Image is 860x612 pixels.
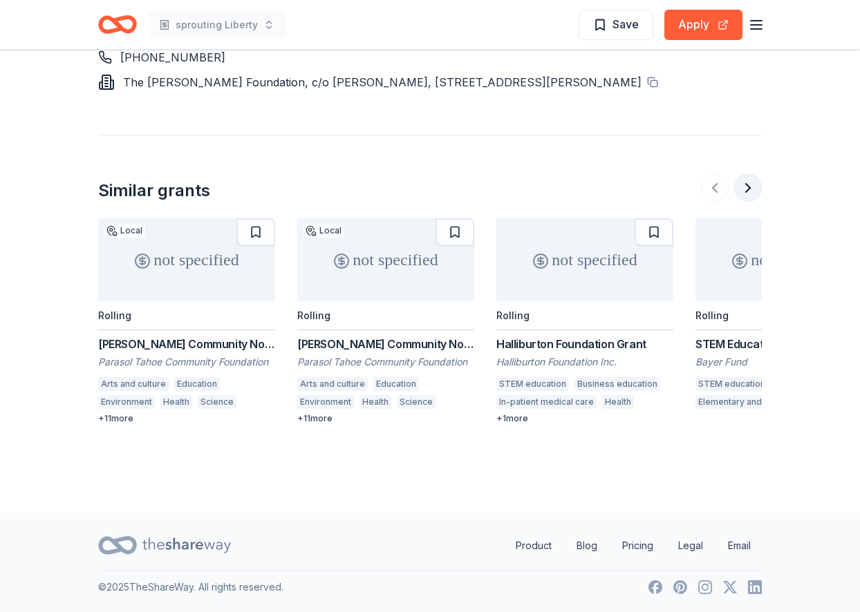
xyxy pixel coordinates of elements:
[98,8,137,41] a: Home
[98,336,275,352] div: [PERSON_NAME] Community Non-Profit Center: Storage Grants
[373,377,419,391] div: Education
[104,224,145,238] div: Local
[613,15,639,33] span: Save
[717,532,762,560] a: Email
[297,336,474,352] div: [PERSON_NAME] Community Non-Profit Center: Resident Grant
[198,395,236,409] div: Science
[565,532,608,560] a: Blog
[98,309,131,321] div: Rolling
[297,413,474,424] div: + 11 more
[120,50,225,64] span: [PHONE_NUMBER]
[297,218,474,424] a: not specifiedLocalRolling[PERSON_NAME] Community Non-Profit Center: Resident GrantParasol Tahoe C...
[695,395,854,409] div: Elementary and secondary education
[664,10,742,40] button: Apply
[123,75,642,89] span: The [PERSON_NAME] Foundation, c/o [PERSON_NAME], [STREET_ADDRESS][PERSON_NAME]
[496,309,530,321] div: Rolling
[98,395,155,409] div: Environment
[303,224,344,238] div: Local
[496,218,673,301] div: not specified
[695,309,729,321] div: Rolling
[397,395,436,409] div: Science
[160,395,192,409] div: Health
[297,395,354,409] div: Environment
[297,309,330,321] div: Rolling
[98,355,275,369] div: Parasol Tahoe Community Foundation
[148,11,286,39] button: sprouting Liberty
[505,532,563,560] a: Product
[695,377,768,391] div: STEM education
[98,377,169,391] div: Arts and culture
[496,336,673,352] div: Halliburton Foundation Grant
[98,218,275,301] div: not specified
[297,377,368,391] div: Arts and culture
[176,17,258,33] span: sprouting Liberty
[496,377,569,391] div: STEM education
[98,579,283,595] p: © 2025 TheShareWay. All rights reserved.
[496,413,673,424] div: + 1 more
[496,395,597,409] div: In-patient medical care
[505,532,762,560] nav: quick links
[359,395,391,409] div: Health
[579,10,653,40] button: Save
[611,532,664,560] a: Pricing
[98,218,275,424] a: not specifiedLocalRolling[PERSON_NAME] Community Non-Profit Center: Storage GrantsParasol Tahoe C...
[496,355,673,369] div: Halliburton Foundation Inc.
[98,413,275,424] div: + 11 more
[574,377,660,391] div: Business education
[297,355,474,369] div: Parasol Tahoe Community Foundation
[496,218,673,424] a: not specifiedRollingHalliburton Foundation GrantHalliburton Foundation Inc.STEM educationBusiness...
[667,532,714,560] a: Legal
[297,218,474,301] div: not specified
[174,377,220,391] div: Education
[602,395,634,409] div: Health
[98,180,210,202] div: Similar grants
